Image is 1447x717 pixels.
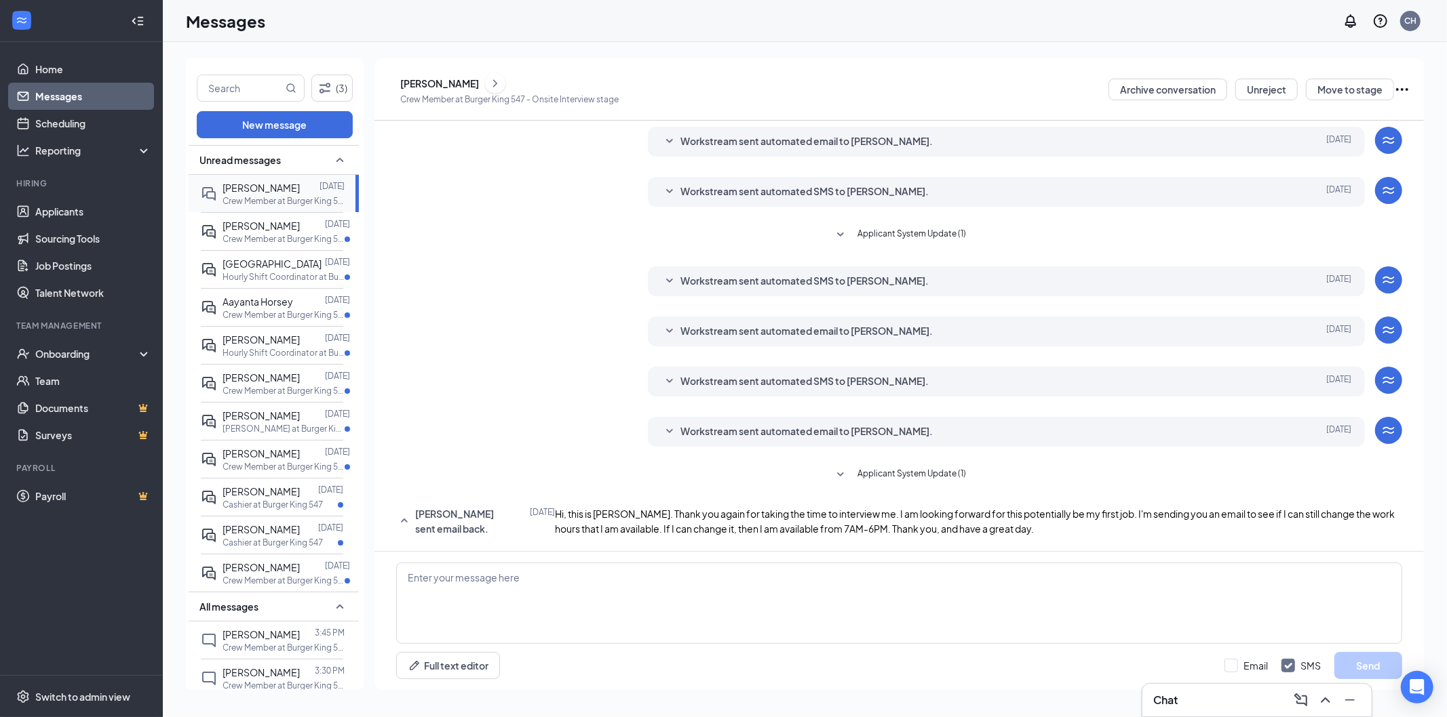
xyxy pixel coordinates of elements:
[680,424,933,440] span: Workstream sent automated email to [PERSON_NAME].
[223,447,300,459] span: [PERSON_NAME]
[201,527,217,544] svg: ActiveDoubleChat
[680,134,933,150] span: Workstream sent automated email to [PERSON_NAME].
[1235,79,1298,100] button: Unreject
[197,75,283,101] input: Search
[223,371,300,384] span: [PERSON_NAME]
[680,273,929,289] span: Workstream sent automated SMS to [PERSON_NAME].
[1293,692,1309,708] svg: ComposeMessage
[396,652,500,679] button: Full text editorPen
[1339,689,1361,711] button: Minimize
[332,152,348,168] svg: SmallChevronUp
[201,489,217,506] svg: ActiveDoubleChat
[201,224,217,240] svg: ActiveDoubleChat
[1290,689,1312,711] button: ComposeMessage
[223,309,345,321] p: Crew Member at Burger King 547
[35,83,151,110] a: Messages
[325,294,350,306] p: [DATE]
[16,144,30,157] svg: Analysis
[223,258,322,270] span: [GEOGRAPHIC_DATA]
[223,680,345,691] p: Crew Member at Burger King 547
[415,506,494,536] span: [PERSON_NAME] sent email back.
[1381,322,1397,338] svg: WorkstreamLogo
[186,9,265,33] h1: Messages
[1343,13,1359,29] svg: Notifications
[832,467,966,483] button: SmallChevronDownApplicant System Update (1)
[35,144,152,157] div: Reporting
[325,256,350,268] p: [DATE]
[1326,273,1351,289] span: [DATE]
[832,227,966,243] button: SmallChevronDownApplicant System Update (1)
[680,323,933,340] span: Workstream sent automated email to [PERSON_NAME].
[223,195,345,207] p: Crew Member at Burger King 547
[318,484,343,495] p: [DATE]
[35,690,130,703] div: Switch to admin view
[223,461,345,472] p: Crew Member at Burger King 547
[555,508,1395,535] span: Hi, this is [PERSON_NAME]. Thank you again for taking the time to interview me. I am looking forw...
[1317,692,1334,708] svg: ChevronUp
[35,252,151,279] a: Job Postings
[400,94,619,105] p: Crew Member at Burger King 547 - Onsite Interview stage
[201,186,217,202] svg: DoubleChat
[201,300,217,316] svg: ActiveDoubleChat
[201,565,217,581] svg: ActiveDoubleChat
[35,422,151,449] a: SurveysCrown
[661,373,678,390] svg: SmallChevronDown
[332,598,348,615] svg: SmallChevronUp
[1381,422,1397,438] svg: WorkstreamLogo
[131,14,144,28] svg: Collapse
[325,560,350,571] p: [DATE]
[223,485,300,497] span: [PERSON_NAME]
[1334,652,1402,679] button: Send
[857,227,966,243] span: Applicant System Update (1)
[1401,671,1433,703] div: Open Intercom Messenger
[201,670,217,687] svg: ChatInactive
[286,83,296,94] svg: MagnifyingGlass
[223,182,300,194] span: [PERSON_NAME]
[223,628,300,640] span: [PERSON_NAME]
[396,513,412,529] svg: SmallChevronUp
[400,77,479,90] div: [PERSON_NAME]
[197,111,353,138] button: New message
[35,198,151,225] a: Applicants
[199,600,258,613] span: All messages
[1326,134,1351,150] span: [DATE]
[318,522,343,533] p: [DATE]
[35,483,151,510] a: PayrollCrown
[223,561,300,573] span: [PERSON_NAME]
[1381,182,1397,199] svg: WorkstreamLogo
[325,370,350,382] p: [DATE]
[35,394,151,422] a: DocumentsCrown
[320,180,345,192] p: [DATE]
[315,665,345,676] p: 3:30 PM
[661,273,678,289] svg: SmallChevronDown
[1326,323,1351,340] span: [DATE]
[530,506,555,536] span: [DATE]
[485,73,505,94] button: ChevronRight
[408,659,421,672] svg: Pen
[223,575,345,586] p: Crew Member at Burger King 547
[16,690,30,703] svg: Settings
[661,424,678,440] svg: SmallChevronDown
[680,373,929,390] span: Workstream sent automated SMS to [PERSON_NAME].
[201,451,217,468] svg: ActiveDoubleChat
[223,271,345,283] p: Hourly Shift Coordinator at Burger King 547
[223,523,300,535] span: [PERSON_NAME]
[35,279,151,306] a: Talent Network
[223,220,300,232] span: [PERSON_NAME]
[35,347,140,361] div: Onboarding
[223,409,300,422] span: [PERSON_NAME]
[488,75,502,91] svg: ChevronRight
[832,467,849,483] svg: SmallChevronDown
[325,408,350,419] p: [DATE]
[35,225,151,252] a: Sourcing Tools
[199,153,281,167] span: Unread messages
[1372,13,1389,29] svg: QuestionInfo
[1381,272,1397,288] svg: WorkstreamLogo
[16,178,149,189] div: Hiring
[15,14,28,27] svg: WorkstreamLogo
[857,467,966,483] span: Applicant System Update (1)
[661,323,678,340] svg: SmallChevronDown
[325,218,350,230] p: [DATE]
[223,333,300,346] span: [PERSON_NAME]
[223,295,293,308] span: Aayanta Horsey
